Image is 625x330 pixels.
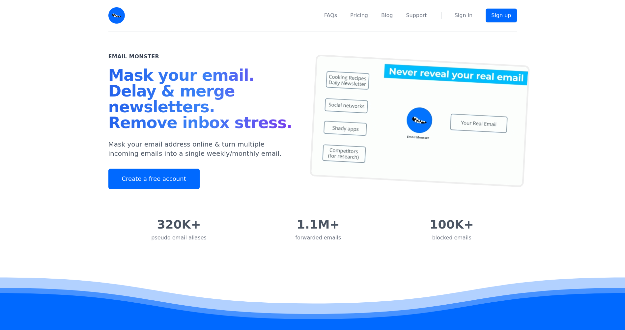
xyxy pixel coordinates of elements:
[295,218,341,231] div: 1.1M+
[381,12,393,19] a: Blog
[108,140,297,158] p: Mask your email address online & turn multiple incoming emails into a single weekly/monthly email.
[455,12,473,19] a: Sign in
[324,12,337,19] a: FAQs
[108,169,200,189] a: Create a free account
[151,218,207,231] div: 320K+
[108,67,297,133] h1: Mask your email. Delay & merge newsletters. Remove inbox stress.
[486,9,517,22] a: Sign up
[151,234,207,242] div: pseudo email aliases
[430,218,474,231] div: 100K+
[108,53,159,61] h2: Email Monster
[430,234,474,242] div: blocked emails
[309,54,529,187] img: temp mail, free temporary mail, Temporary Email
[406,12,427,19] a: Support
[350,12,368,19] a: Pricing
[295,234,341,242] div: forwarded emails
[108,7,125,24] img: Email Monster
